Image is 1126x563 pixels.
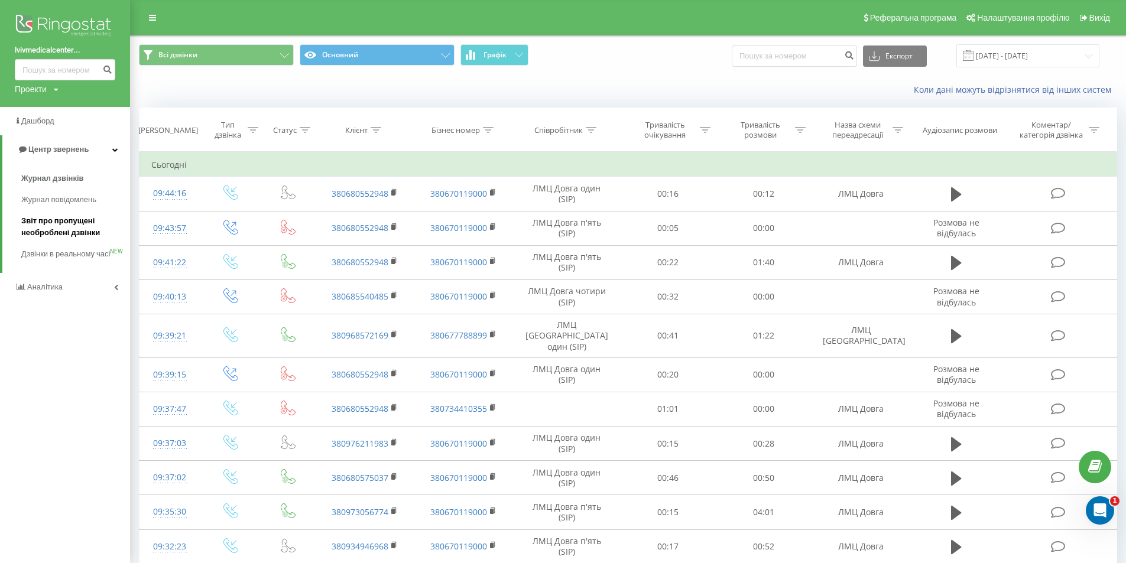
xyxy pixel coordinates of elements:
td: 00:00 [716,211,811,245]
a: 380685540485 [332,291,388,302]
button: Всі дзвінки [139,44,294,66]
div: 09:43:57 [151,217,189,240]
td: ЛМЦ Довга чотири (SIP) [513,279,620,314]
td: 00:22 [620,245,715,279]
div: [PERSON_NAME] [138,125,198,135]
a: 380670119000 [430,222,487,233]
div: Клієнт [345,125,368,135]
td: ЛМЦ Довга один (SIP) [513,177,620,211]
td: ЛМЦ Довга [811,177,910,211]
td: 00:00 [716,392,811,426]
button: Експорт [863,45,927,67]
button: Основний [300,44,455,66]
td: 00:28 [716,427,811,461]
td: ЛМЦ Довга [811,461,910,495]
div: Тривалість очікування [634,120,697,140]
td: ЛМЦ Довга п'ять (SIP) [513,495,620,529]
a: 380680575037 [332,472,388,483]
td: ЛМЦ Довга [811,392,910,426]
a: 380734410355 [430,403,487,414]
div: Проекти [15,83,47,95]
td: 00:50 [716,461,811,495]
a: 380677788899 [430,330,487,341]
a: lvivmedicalcenter... [15,44,115,56]
a: 380670119000 [430,188,487,199]
div: Аудіозапис розмови [923,125,997,135]
a: 380680552948 [332,188,388,199]
input: Пошук за номером [732,45,857,67]
div: 09:37:03 [151,432,189,455]
td: 00:41 [620,314,715,358]
td: ЛМЦ Довга один (SIP) [513,427,620,461]
span: Розмова не відбулась [933,398,979,419]
span: 1 [1110,496,1119,506]
a: 380670119000 [430,369,487,380]
div: Співробітник [534,125,583,135]
a: 380670119000 [430,472,487,483]
span: Дашборд [21,116,54,125]
a: Звіт про пропущені необроблені дзвінки [21,210,130,243]
span: Розмова не відбулась [933,363,979,385]
div: 09:40:13 [151,285,189,308]
a: 380670119000 [430,506,487,518]
img: Ringostat logo [15,12,115,41]
td: ЛМЦ Довга [811,245,910,279]
button: Графік [460,44,528,66]
a: Журнал дзвінків [21,168,130,189]
iframe: Intercom live chat [1086,496,1114,525]
span: Вихід [1089,13,1110,22]
div: Тривалість розмови [729,120,792,140]
div: 09:41:22 [151,251,189,274]
a: 380680552948 [332,256,388,268]
div: Назва схеми переадресації [826,120,890,140]
td: ЛМЦ [GEOGRAPHIC_DATA] один (SIP) [513,314,620,358]
a: Дзвінки в реальному часіNEW [21,243,130,265]
div: Тип дзвінка [211,120,245,140]
a: 380680552948 [332,403,388,414]
a: 380670119000 [430,291,487,302]
td: ЛМЦ Довга [811,495,910,529]
span: Реферальна програма [870,13,957,22]
span: Графік [484,51,507,59]
div: 09:32:23 [151,535,189,558]
td: 00:46 [620,461,715,495]
td: 01:01 [620,392,715,426]
span: Звіт про пропущені необроблені дзвінки [21,215,124,239]
td: 01:22 [716,314,811,358]
span: Журнал повідомлень [21,194,96,206]
div: Бізнес номер [431,125,480,135]
div: Статус [273,125,297,135]
a: 380680552948 [332,222,388,233]
a: Центр звернень [2,135,130,164]
input: Пошук за номером [15,59,115,80]
td: 00:12 [716,177,811,211]
div: 09:35:30 [151,500,189,523]
span: Журнал дзвінків [21,173,84,184]
td: ЛМЦ Довга п'ять (SIP) [513,245,620,279]
div: 09:44:16 [151,182,189,205]
td: 00:32 [620,279,715,314]
td: 01:40 [716,245,811,279]
td: 00:15 [620,495,715,529]
a: 380670119000 [430,541,487,552]
td: ЛМЦ Довга один (SIP) [513,461,620,495]
a: 380670119000 [430,438,487,449]
td: 00:15 [620,427,715,461]
td: ЛМЦ Довга [811,427,910,461]
td: 00:20 [620,357,715,392]
a: 380976211983 [332,438,388,449]
span: Всі дзвінки [158,50,197,60]
a: Журнал повідомлень [21,189,130,210]
a: 380973056774 [332,506,388,518]
td: ЛМЦ Довга один (SIP) [513,357,620,392]
td: 00:16 [620,177,715,211]
a: 380934946968 [332,541,388,552]
a: 380968572169 [332,330,388,341]
span: Розмова не відбулась [933,217,979,239]
td: Сьогодні [139,153,1117,177]
a: Коли дані можуть відрізнятися вiд інших систем [914,84,1117,95]
div: Коментар/категорія дзвінка [1017,120,1086,140]
span: Розмова не відбулась [933,285,979,307]
td: 00:05 [620,211,715,245]
div: 09:37:02 [151,466,189,489]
